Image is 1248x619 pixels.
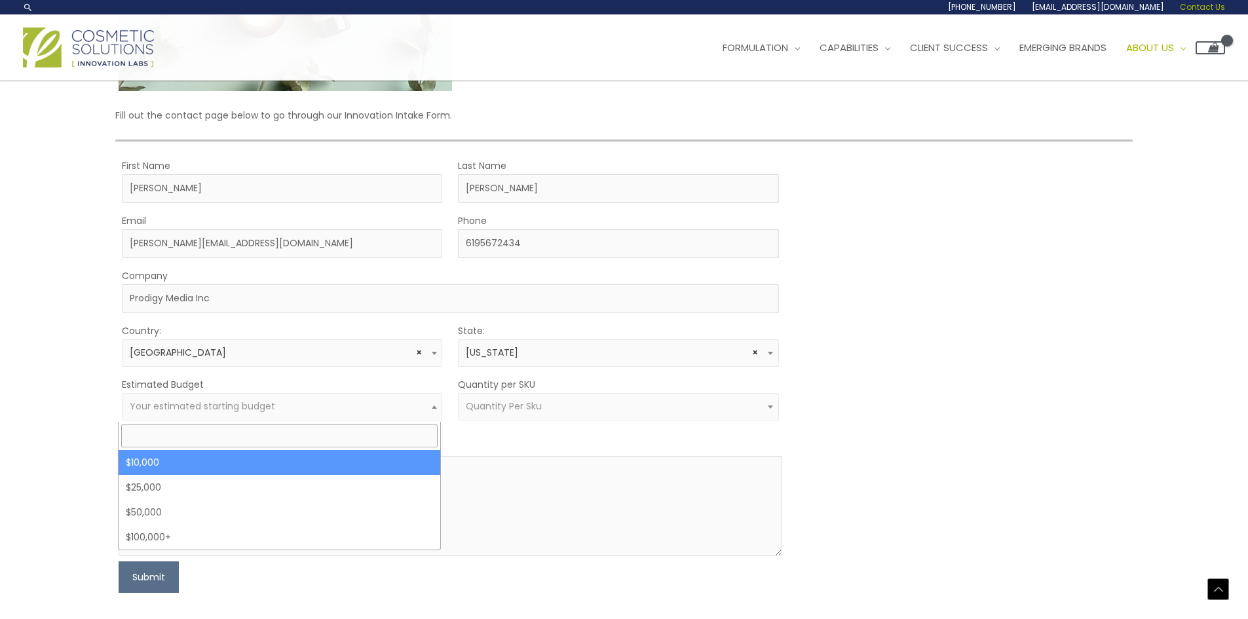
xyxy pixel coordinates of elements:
span: Client Success [910,41,988,54]
a: Formulation [713,28,810,67]
a: Capabilities [810,28,900,67]
span: Capabilities [820,41,879,54]
p: Fill out the contact page below to go through our Innovation Intake Form. [115,107,1132,124]
input: Last Name [458,174,778,203]
span: Quantity Per Sku [466,400,542,413]
nav: Site Navigation [703,28,1225,67]
span: Remove all items [752,347,758,359]
a: About Us [1116,28,1196,67]
span: California [466,347,771,359]
span: United States [122,339,442,367]
label: State: [458,322,485,339]
span: [EMAIL_ADDRESS][DOMAIN_NAME] [1032,1,1164,12]
span: United States [130,347,435,359]
label: Quantity per SKU [458,376,535,393]
input: Enter Your Phone Number [458,229,778,258]
input: Company Name [122,284,778,313]
span: Your estimated starting budget [130,400,275,413]
label: Last Name [458,157,506,174]
label: Country: [122,322,161,339]
span: California [458,339,778,367]
label: Company [122,267,168,284]
a: View Shopping Cart, empty [1196,41,1225,54]
li: $10,000 [119,450,440,475]
span: About Us [1126,41,1174,54]
img: Cosmetic Solutions Logo [23,28,154,67]
span: Emerging Brands [1019,41,1106,54]
input: First Name [122,174,442,203]
a: Search icon link [23,2,33,12]
span: Formulation [723,41,788,54]
label: Phone [458,212,487,229]
span: Contact Us [1180,1,1225,12]
li: $100,000+ [119,525,440,550]
label: Email [122,212,146,229]
a: Client Success [900,28,1010,67]
li: $50,000 [119,500,440,525]
span: [PHONE_NUMBER] [948,1,1016,12]
input: Enter Your Email [122,229,442,258]
span: Remove all items [416,347,422,359]
label: Estimated Budget [122,376,204,393]
a: Emerging Brands [1010,28,1116,67]
label: First Name [122,157,170,174]
li: $25,000 [119,475,440,500]
button: Submit [119,561,179,593]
